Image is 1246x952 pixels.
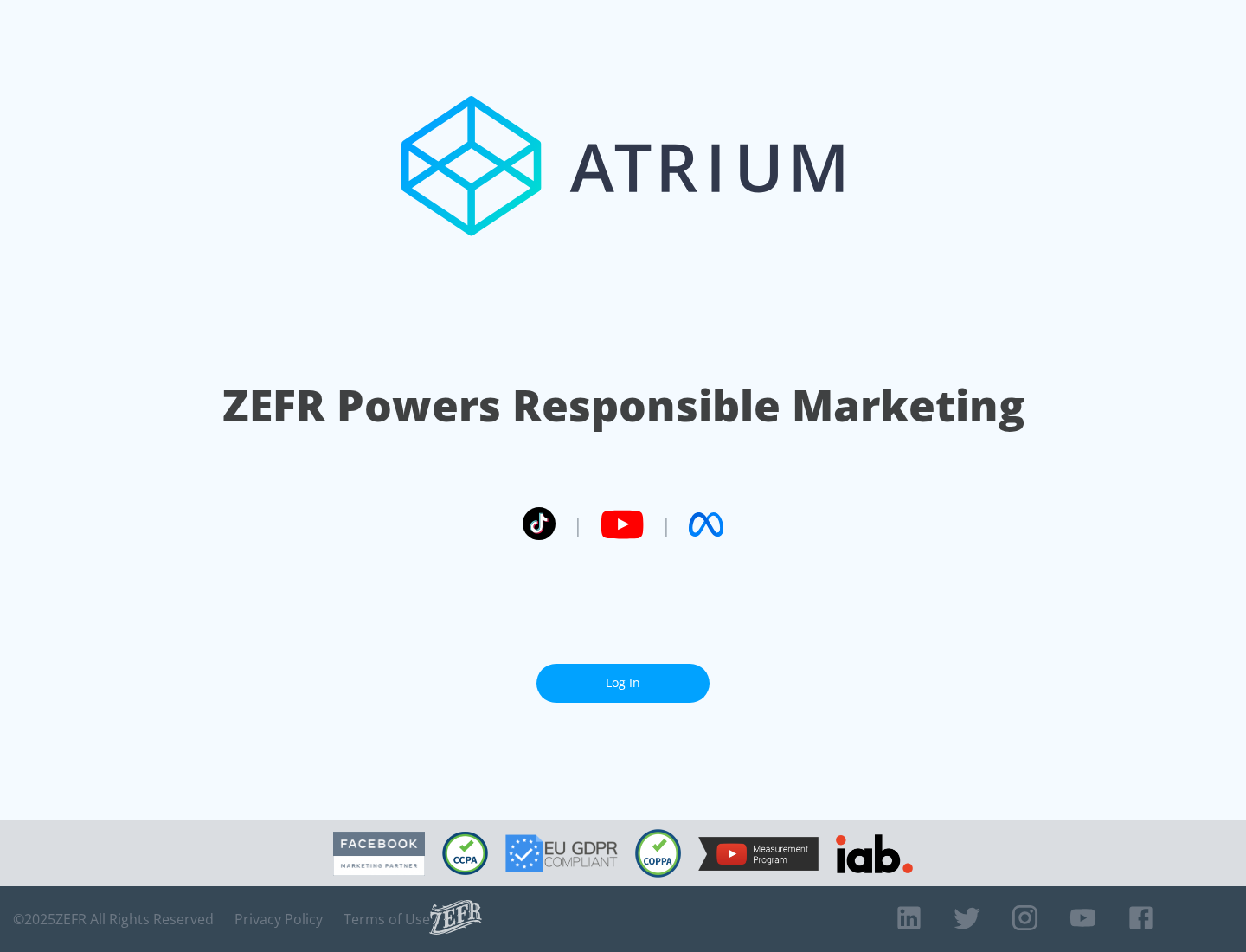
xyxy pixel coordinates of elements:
img: IAB [836,834,913,873]
span: | [661,511,671,537]
img: COPPA Compliant [635,829,681,878]
a: Log In [536,664,710,703]
span: © 2025 ZEFR All Rights Reserved [13,910,214,928]
img: YouTube Measurement Program [698,837,819,871]
a: Terms of Use [344,910,430,928]
h1: ZEFR Powers Responsible Marketing [222,376,1024,435]
img: GDPR Compliant [505,834,618,872]
span: | [573,511,583,537]
a: Privacy Policy [234,910,323,928]
img: Facebook Marketing Partner [333,832,425,876]
img: CCPA Compliant [442,832,488,875]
